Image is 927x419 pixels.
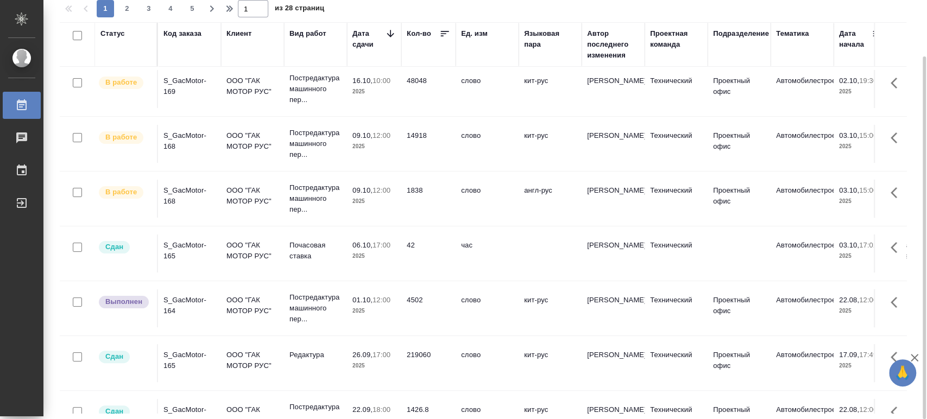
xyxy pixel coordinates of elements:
td: 48048 [401,70,456,108]
p: 2025 [839,86,882,97]
p: Сдан [105,242,123,252]
p: Постредактура машинного пер... [289,182,342,215]
p: 12:00 [859,405,877,414]
p: 17:00 [373,241,390,249]
p: Автомобилестроение [776,350,828,360]
div: Ед. изм [461,28,488,39]
p: 02.10, [839,77,859,85]
td: [PERSON_NAME] [582,234,645,272]
td: Технический [645,180,708,218]
p: 12:00 [859,296,877,304]
div: Код заказа [163,28,201,39]
p: ООО "ГАК МОТОР РУС" [226,295,279,316]
button: Здесь прячутся важные кнопки [884,344,910,370]
p: Автомобилестроение [776,130,828,141]
p: 2025 [352,306,396,316]
p: 22.09, [352,405,373,414]
td: слово [456,289,519,327]
td: Проектный офис [708,70,771,108]
div: S_GacMotor-165 [163,240,216,262]
div: Менеджер проверил работу исполнителя, передает ее на следующий этап [98,240,152,255]
div: Исполнитель выполняет работу [98,185,152,200]
button: Здесь прячутся важные кнопки [884,234,910,261]
td: 4502 [401,289,456,327]
td: Технический [645,125,708,163]
p: 12:00 [373,296,390,304]
button: 🙏 [889,359,916,386]
p: 15:00 [859,186,877,194]
td: 14918 [401,125,456,163]
td: [PERSON_NAME] [582,180,645,218]
td: Проектный офис [708,180,771,218]
p: 2025 [839,141,882,152]
div: Дата начала [839,28,872,50]
p: 17:49 [859,351,877,359]
p: 22.08, [839,405,859,414]
td: Проектный офис [708,125,771,163]
p: ООО "ГАК МОТОР РУС" [226,240,279,262]
p: Почасовая ставка [289,240,342,262]
p: 12:00 [373,186,390,194]
p: В работе [105,187,137,198]
span: 2 [118,3,136,14]
p: 2025 [352,196,396,207]
p: Автомобилестроение [776,240,828,251]
p: 2025 [839,306,882,316]
div: S_GacMotor-164 [163,295,216,316]
p: В работе [105,132,137,143]
p: 2025 [352,251,396,262]
p: 03.10, [839,241,859,249]
td: 1838 [401,180,456,218]
div: Проектная команда [650,28,702,50]
td: англ-рус [519,180,582,218]
div: Кол-во [407,28,431,39]
p: ООО "ГАК МОТОР РУС" [226,75,279,97]
td: кит-рус [519,125,582,163]
div: Вид работ [289,28,326,39]
p: Автомобилестроение [776,404,828,415]
p: Редактура [289,350,342,360]
p: 09.10, [352,131,373,139]
td: Проектный офис [708,344,771,382]
span: 4 [162,3,179,14]
div: Тематика [776,28,809,39]
div: Исполнитель завершил работу [98,295,152,309]
p: 09.10, [352,186,373,194]
div: Менеджер проверил работу исполнителя, передает ее на следующий этап [98,350,152,364]
p: 22.08, [839,296,859,304]
button: Здесь прячутся важные кнопки [884,289,910,315]
div: S_GacMotor-169 [163,75,216,97]
p: Автомобилестроение [776,185,828,196]
p: 17.09, [839,351,859,359]
p: Автомобилестроение [776,75,828,86]
p: 19:30 [859,77,877,85]
td: [PERSON_NAME] [582,125,645,163]
td: [PERSON_NAME] [582,70,645,108]
p: 15:00 [859,131,877,139]
td: слово [456,70,519,108]
div: Дата сдачи [352,28,385,50]
span: 5 [184,3,201,14]
button: Здесь прячутся важные кнопки [884,125,910,151]
p: ООО "ГАК МОТОР РУС" [226,185,279,207]
td: 219060 [401,344,456,382]
p: 26.09, [352,351,373,359]
p: 06.10, [352,241,373,249]
td: кит-рус [519,289,582,327]
p: Постредактура машинного пер... [289,128,342,160]
span: из 28 страниц [275,2,324,17]
p: 2025 [839,196,882,207]
p: Постредактура машинного пер... [289,292,342,325]
p: Выполнен [105,296,142,307]
div: Исполнитель выполняет работу [98,75,152,90]
p: 10:00 [373,77,390,85]
td: [PERSON_NAME] [582,289,645,327]
td: слово [456,125,519,163]
p: 16.10, [352,77,373,85]
td: кит-рус [519,70,582,108]
div: Клиент [226,28,251,39]
td: слово [456,344,519,382]
td: час [456,234,519,272]
div: S_GacMotor-168 [163,185,216,207]
span: 3 [140,3,157,14]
